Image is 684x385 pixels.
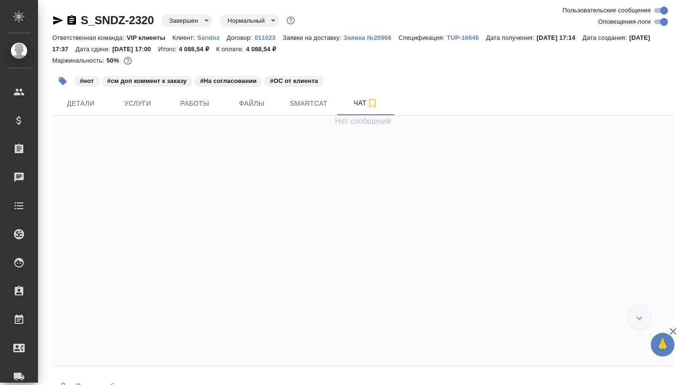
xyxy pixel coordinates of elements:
[255,34,283,41] p: 011023
[166,17,201,25] button: Завершен
[343,33,399,43] button: Заявка №20966
[283,34,343,41] p: Заявки на доставку:
[343,34,399,41] p: Заявка №20966
[286,98,332,110] span: Smartcat
[270,76,318,86] p: #ОС от клиента
[486,34,536,41] p: Дата получения:
[335,116,391,127] span: Нет сообщений
[399,34,446,41] p: Спецификация:
[655,335,671,355] span: 🙏
[246,46,284,53] p: 4 088,54 ₽
[158,46,179,53] p: Итого:
[107,76,187,86] p: #см доп коммент к заказу
[229,98,275,110] span: Файлы
[172,34,197,41] p: Клиент:
[112,46,158,53] p: [DATE] 17:00
[193,76,263,84] span: На согласовании
[76,46,112,53] p: Дата сдачи:
[220,14,279,27] div: Завершен
[52,57,106,64] p: Маржинальность:
[197,33,227,41] a: Sandoz
[537,34,583,41] p: [DATE] 17:14
[582,34,629,41] p: Дата создания:
[367,98,378,109] svg: Подписаться
[106,57,121,64] p: 50%
[562,6,651,15] span: Пользовательские сообщения
[172,98,218,110] span: Работы
[447,33,486,41] a: TUP-16646
[447,34,486,41] p: TUP-16646
[216,46,246,53] p: К оплате:
[225,17,267,25] button: Нормальный
[200,76,256,86] p: #На согласовании
[197,34,227,41] p: Sandoz
[263,76,324,84] span: ОС от клиента
[127,34,172,41] p: VIP клиенты
[285,14,297,27] button: Доп статусы указывают на важность/срочность заказа
[80,76,94,86] p: #нот
[52,71,73,92] button: Добавить тэг
[598,17,651,27] span: Оповещения-логи
[122,55,134,67] button: 1711.43 RUB;
[58,98,104,110] span: Детали
[161,14,212,27] div: Завершен
[115,98,161,110] span: Услуги
[73,76,101,84] span: нот
[651,333,674,357] button: 🙏
[52,34,127,41] p: Ответственная команда:
[343,97,389,109] span: Чат
[101,76,194,84] span: см доп коммент к заказу
[81,14,154,27] a: S_SNDZ-2320
[66,15,77,26] button: Скопировать ссылку
[227,34,255,41] p: Договор:
[52,15,64,26] button: Скопировать ссылку для ЯМессенджера
[255,33,283,41] a: 011023
[179,46,216,53] p: 4 088,54 ₽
